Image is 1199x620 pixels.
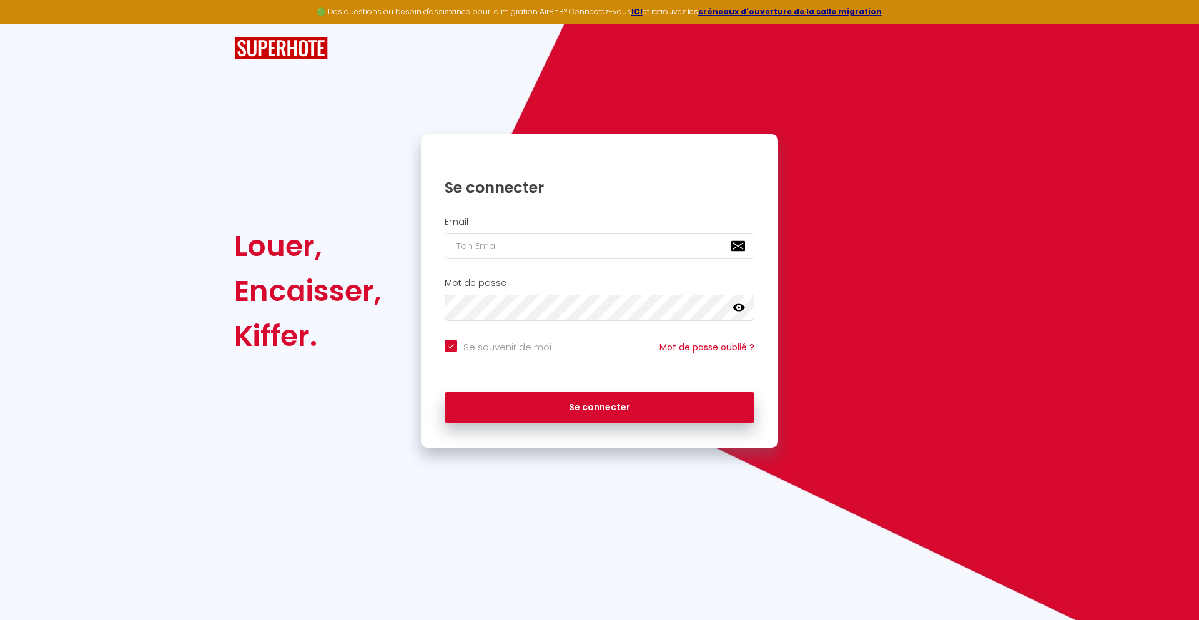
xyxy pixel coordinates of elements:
[445,217,754,227] h2: Email
[234,37,328,60] img: SuperHote logo
[445,233,754,259] input: Ton Email
[631,6,643,17] a: ICI
[445,278,754,288] h2: Mot de passe
[659,341,754,353] a: Mot de passe oublié ?
[445,392,754,423] button: Se connecter
[445,178,754,197] h1: Se connecter
[234,268,382,313] div: Encaisser,
[234,224,382,268] div: Louer,
[234,313,382,358] div: Kiffer.
[698,6,882,17] a: créneaux d'ouverture de la salle migration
